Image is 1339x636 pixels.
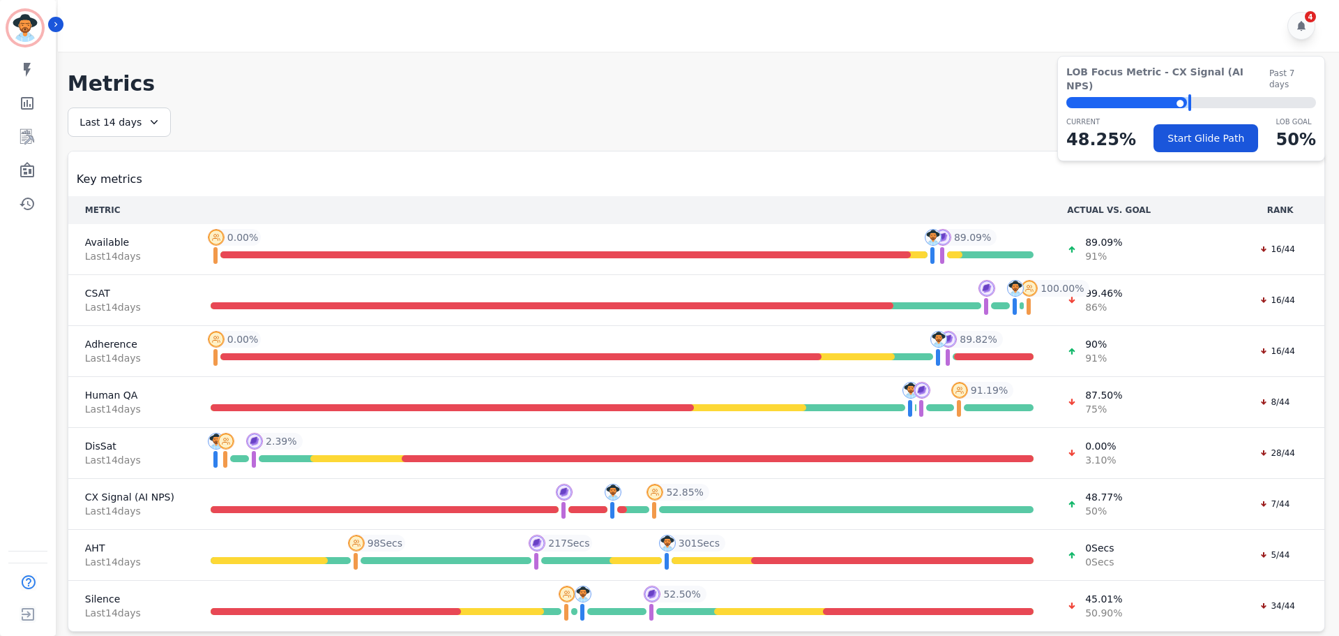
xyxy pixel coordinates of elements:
[1085,453,1116,467] span: 3.10 %
[679,536,720,550] span: 301 Secs
[935,229,951,246] img: profile-pic
[1253,446,1302,460] div: 28/44
[85,286,177,300] span: CSAT
[68,108,171,137] div: Last 14 days
[1021,280,1038,297] img: profile-pic
[666,485,703,499] span: 52.85 %
[960,332,997,346] span: 89.82 %
[1269,68,1316,90] span: Past 7 days
[971,383,1008,397] span: 91.19 %
[1085,592,1122,606] span: 45.01 %
[1085,235,1122,249] span: 89.09 %
[1066,97,1187,108] div: ⬤
[951,382,968,399] img: profile-pic
[368,536,402,550] span: 98 Secs
[1253,242,1302,256] div: 16/44
[85,490,177,504] span: CX Signal (AI NPS)
[208,433,225,450] img: profile-pic
[605,484,621,501] img: profile-pic
[1085,286,1122,300] span: 99.46 %
[208,331,225,348] img: profile-pic
[85,388,177,402] span: Human QA
[348,535,365,552] img: profile-pic
[85,541,177,555] span: AHT
[1236,196,1324,224] th: RANK
[1085,300,1122,314] span: 86 %
[646,484,663,501] img: profile-pic
[529,535,545,552] img: profile-pic
[1085,490,1122,504] span: 48.77 %
[663,587,700,601] span: 52.50 %
[954,230,991,244] span: 89.09 %
[1253,599,1302,613] div: 34/44
[1253,497,1296,511] div: 7/44
[978,280,995,297] img: profile-pic
[1305,11,1316,22] div: 4
[930,331,947,348] img: profile-pic
[266,434,296,448] span: 2.39 %
[85,504,177,518] span: Last 14 day s
[1085,504,1122,518] span: 50 %
[208,229,225,246] img: profile-pic
[1066,117,1136,127] p: CURRENT
[1085,555,1114,569] span: 0 Secs
[575,586,591,602] img: profile-pic
[68,71,1325,96] h1: Metrics
[85,351,177,365] span: Last 14 day s
[925,229,941,246] img: profile-pic
[246,433,263,450] img: profile-pic
[85,300,177,314] span: Last 14 day s
[227,230,258,244] span: 0.00 %
[1085,249,1122,263] span: 91 %
[559,586,575,602] img: profile-pic
[940,331,957,348] img: profile-pic
[85,439,177,453] span: DisSat
[644,586,660,602] img: profile-pic
[85,453,177,467] span: Last 14 day s
[85,555,177,569] span: Last 14 day s
[1085,351,1107,365] span: 91 %
[1253,395,1296,409] div: 8/44
[85,402,177,416] span: Last 14 day s
[1041,281,1084,295] span: 100.00 %
[1276,127,1316,152] p: 50 %
[218,433,234,450] img: profile-pic
[1153,124,1258,152] button: Start Glide Path
[1253,548,1296,562] div: 5/44
[659,535,676,552] img: profile-pic
[8,11,42,45] img: Bordered avatar
[227,332,258,346] span: 0.00 %
[85,606,177,620] span: Last 14 day s
[1276,117,1316,127] p: LOB Goal
[556,484,573,501] img: profile-pic
[68,196,194,224] th: METRIC
[1253,293,1302,307] div: 16/44
[1066,127,1136,152] p: 48.25 %
[77,171,142,188] span: Key metrics
[1085,337,1107,351] span: 90 %
[548,536,589,550] span: 217 Secs
[85,592,177,606] span: Silence
[902,382,919,399] img: profile-pic
[1253,344,1302,358] div: 16/44
[1085,439,1116,453] span: 0.00 %
[1085,606,1122,620] span: 50.90 %
[1050,196,1236,224] th: ACTUAL VS. GOAL
[1066,65,1269,93] span: LOB Focus Metric - CX Signal (AI NPS)
[85,249,177,263] span: Last 14 day s
[85,337,177,351] span: Adherence
[1085,541,1114,555] span: 0 Secs
[914,382,930,399] img: profile-pic
[85,235,177,249] span: Available
[1085,388,1122,402] span: 87.50 %
[1085,402,1122,416] span: 75 %
[1007,280,1024,297] img: profile-pic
